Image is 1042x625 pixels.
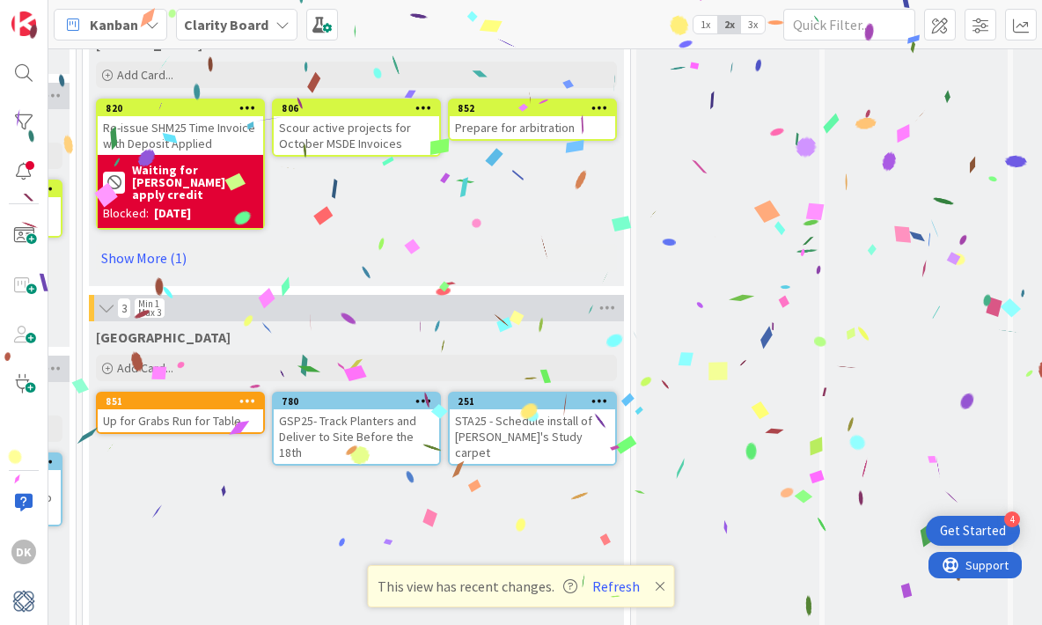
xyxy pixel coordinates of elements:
span: 2x [717,16,741,33]
div: Re-issue SHM25 Time Invoice with Deposit Applied [98,116,263,155]
div: 806 [282,102,439,114]
span: 3x [741,16,765,33]
input: Quick Filter... [783,9,915,40]
div: Up for Grabs Run for Table [98,409,263,432]
div: 851Up for Grabs Run for Table [98,393,263,432]
div: 852 [458,102,615,114]
div: STA25 - Schedule install of [PERSON_NAME]'s Study carpet [450,409,615,464]
div: Get Started [940,522,1006,540]
div: Blocked: [103,204,149,223]
img: avatar [11,589,36,614]
a: Show More (1) [96,244,617,272]
div: 820 [106,102,263,114]
div: Max 3 [138,308,161,317]
b: Waiting for [PERSON_NAME] to apply credit [132,164,258,201]
div: 820Re-issue SHM25 Time Invoice with Deposit Applied [98,100,263,155]
div: 806 [274,100,439,116]
div: Min 1 [138,299,159,308]
div: 851 [106,395,263,408]
img: Visit kanbanzone.com [11,11,36,36]
span: Support [37,3,80,24]
div: 820 [98,100,263,116]
div: 806Scour active projects for October MSDE Invoices [274,100,439,155]
div: Open Get Started checklist, remaining modules: 4 [926,516,1020,546]
div: 251STA25 - Schedule install of [PERSON_NAME]'s Study carpet [450,393,615,464]
button: Refresh [586,575,646,598]
div: Scour active projects for October MSDE Invoices [274,116,439,155]
span: Add Card... [117,360,173,376]
div: 780 [282,395,439,408]
span: 3 [117,298,131,319]
span: 1x [693,16,717,33]
div: 251 [458,395,615,408]
span: Kanban [90,14,138,35]
div: 852Prepare for arbitration [450,100,615,139]
div: 4 [1004,511,1020,527]
div: 852 [450,100,615,116]
span: Devon [96,328,231,346]
div: 780GSP25- Track Planters and Deliver to Site Before the 18th [274,393,439,464]
div: [DATE] [154,204,191,223]
div: DK [11,540,36,564]
span: This view has recent changes. [378,576,577,597]
div: Prepare for arbitration [450,116,615,139]
div: 851 [98,393,263,409]
div: GSP25- Track Planters and Deliver to Site Before the 18th [274,409,439,464]
span: Add Card... [117,67,173,83]
b: Clarity Board [184,16,268,33]
div: 251 [450,393,615,409]
div: 780 [274,393,439,409]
